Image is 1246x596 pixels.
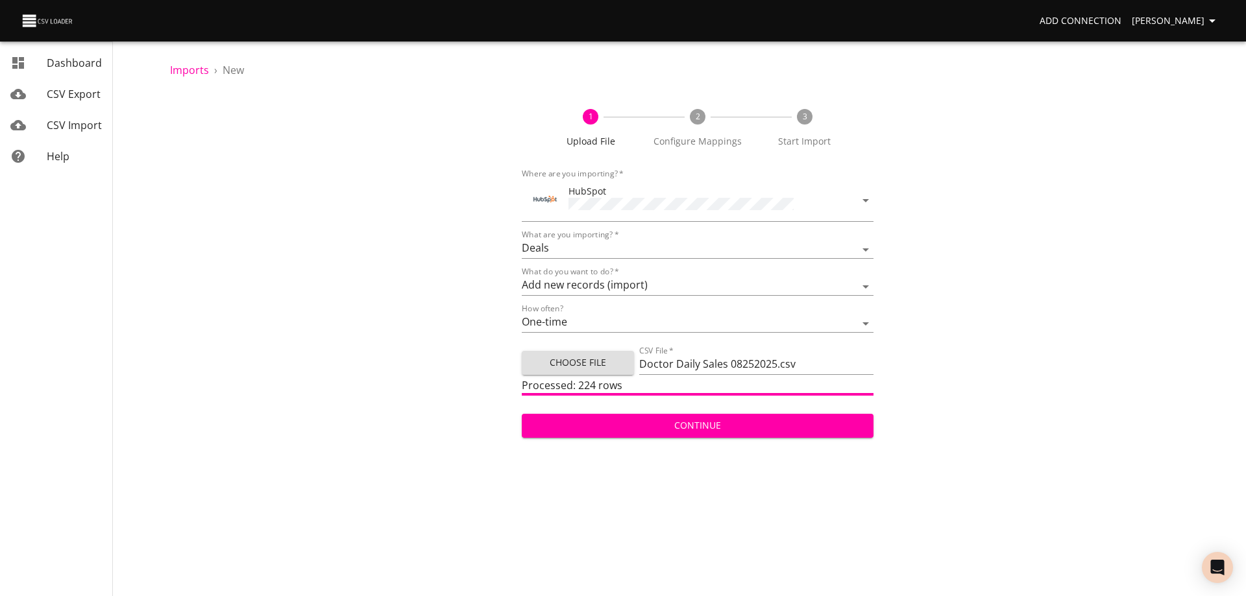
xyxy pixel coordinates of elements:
button: Continue [522,414,873,438]
text: 2 [695,111,700,122]
label: What do you want to do? [522,268,619,276]
span: Start Import [756,135,853,148]
button: Choose File [522,351,634,375]
label: What are you importing? [522,231,618,239]
span: Configure Mappings [650,135,746,148]
span: Continue [532,418,863,434]
text: 3 [802,111,807,122]
span: CSV Export [47,87,101,101]
img: CSV Loader [21,12,75,30]
li: › [214,62,217,78]
span: [PERSON_NAME] [1132,13,1220,29]
a: Imports [170,63,209,77]
div: ToolHubSpot [522,179,873,222]
div: Tool [532,186,558,212]
div: Open Intercom Messenger [1202,552,1233,583]
span: Choose File [532,355,624,371]
span: Processed: 224 rows [522,378,622,392]
text: 1 [589,111,593,122]
label: CSV File [639,347,674,355]
span: Help [47,149,69,163]
a: Add Connection [1034,9,1127,33]
button: [PERSON_NAME] [1127,9,1225,33]
label: How often? [522,305,563,313]
span: Upload File [543,135,639,148]
span: HubSpot [568,185,606,197]
span: New [223,63,244,77]
span: CSV Import [47,118,102,132]
span: Add Connection [1040,13,1121,29]
span: Dashboard [47,56,102,70]
label: Where are you importing? [522,170,624,178]
img: HubSpot [532,186,558,212]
